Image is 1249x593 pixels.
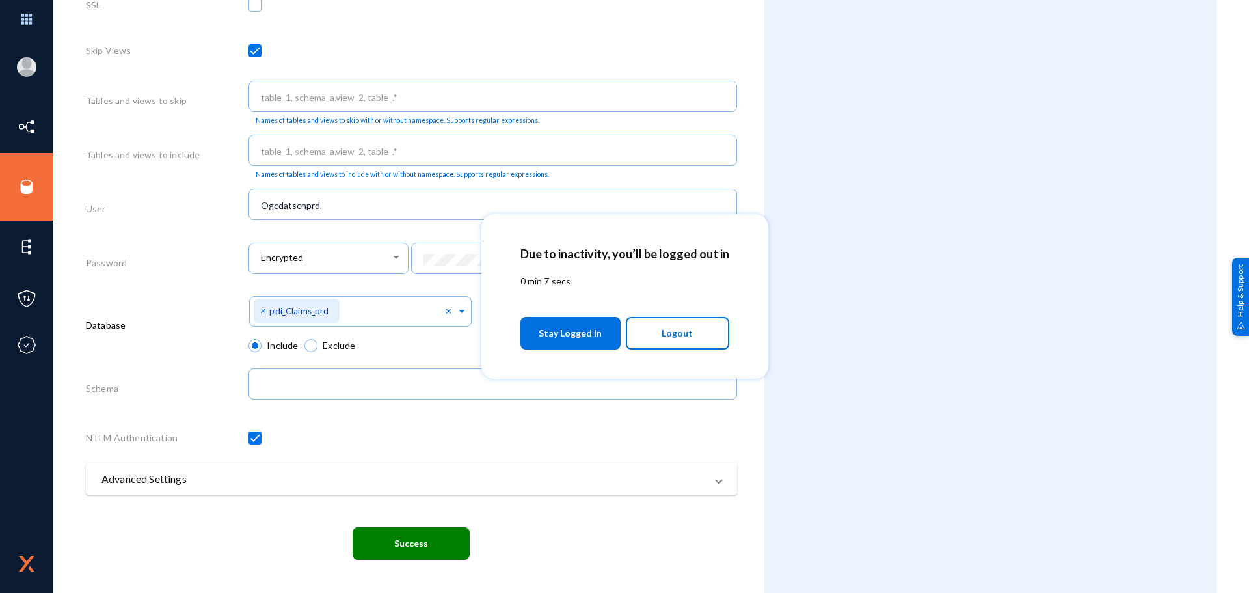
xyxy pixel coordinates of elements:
[520,247,729,261] h2: Due to inactivity, you’ll be logged out in
[662,322,693,344] span: Logout
[520,317,621,350] button: Stay Logged In
[520,274,729,288] p: 0 min 7 secs
[539,322,602,345] span: Stay Logged In
[626,317,729,350] button: Logout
